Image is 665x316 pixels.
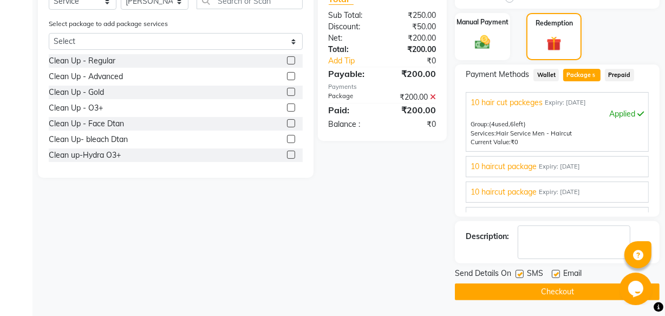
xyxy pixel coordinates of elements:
[321,67,382,80] div: Payable:
[49,102,103,114] div: Clean Up - O3+
[321,92,382,103] div: Package
[382,21,444,33] div: ₹50.00
[321,21,382,33] div: Discount:
[382,44,444,55] div: ₹200.00
[321,119,382,130] div: Balance :
[536,18,573,28] label: Redemption
[321,104,382,117] div: Paid:
[49,71,123,82] div: Clean Up - Advanced
[563,268,582,281] span: Email
[455,268,511,281] span: Send Details On
[539,162,580,171] span: Expiry: [DATE]
[471,130,496,137] span: Services:
[496,130,572,137] span: Hair Service Men - Haircut
[471,97,543,108] span: 10 hair cut packeges
[510,120,514,128] span: 6
[321,44,382,55] div: Total:
[471,108,644,120] div: Applied
[321,55,393,67] a: Add Tip
[382,104,444,117] div: ₹200.00
[49,134,128,145] div: Clean Up- bleach Dtan
[382,10,444,21] div: ₹250.00
[49,87,104,98] div: Clean Up - Gold
[321,33,382,44] div: Net:
[382,92,444,103] div: ₹200.00
[382,67,444,80] div: ₹200.00
[471,186,537,198] span: 10 haircut package
[457,17,508,27] label: Manual Payment
[382,33,444,44] div: ₹200.00
[471,212,543,223] span: 10 hair cut packages
[466,69,529,80] span: Payment Methods
[466,231,509,242] div: Description:
[545,98,586,107] span: Expiry: [DATE]
[49,118,124,130] div: Clean Up - Face Dtan
[471,138,511,146] span: Current Value:
[533,69,559,81] span: Wallet
[511,138,518,146] span: ₹0
[49,150,121,161] div: Clean up-Hydra O3+
[527,268,543,281] span: SMS
[393,55,444,67] div: ₹0
[591,73,597,79] span: 5
[471,161,537,172] span: 10 haircut package
[489,120,495,128] span: (4
[620,273,654,305] iframe: chat widget
[563,69,601,81] span: Package
[382,119,444,130] div: ₹0
[489,120,526,128] span: used, left)
[470,34,495,51] img: _cash.svg
[321,10,382,21] div: Sub Total:
[542,35,565,53] img: _gift.svg
[49,55,115,67] div: Clean Up - Regular
[329,82,436,92] div: Payments
[605,69,634,81] span: Prepaid
[539,188,580,197] span: Expiry: [DATE]
[471,120,489,128] span: Group:
[455,283,660,300] button: Checkout
[49,19,168,29] label: Select package to add package services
